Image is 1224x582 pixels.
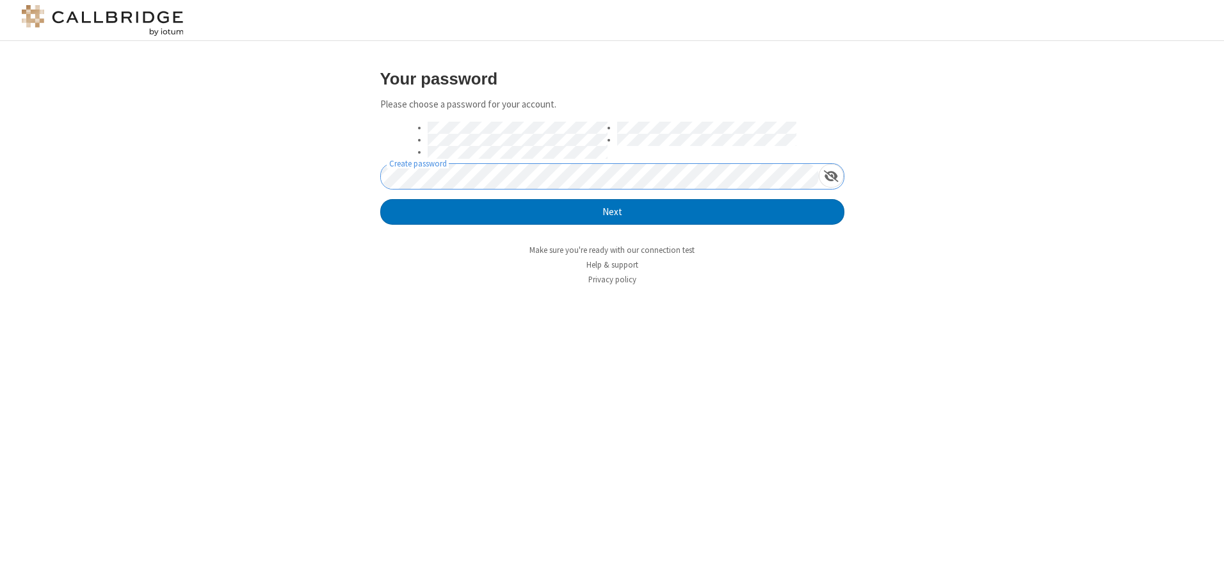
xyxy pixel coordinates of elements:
button: Next [380,199,844,225]
a: Make sure you're ready with our connection test [529,245,695,255]
h3: Your password [380,70,844,88]
div: Show password [819,164,844,188]
a: Help & support [586,259,638,270]
img: logo@2x.png [19,5,186,36]
input: Create password [381,164,819,189]
p: Please choose a password for your account. [380,97,844,112]
a: Privacy policy [588,274,636,285]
